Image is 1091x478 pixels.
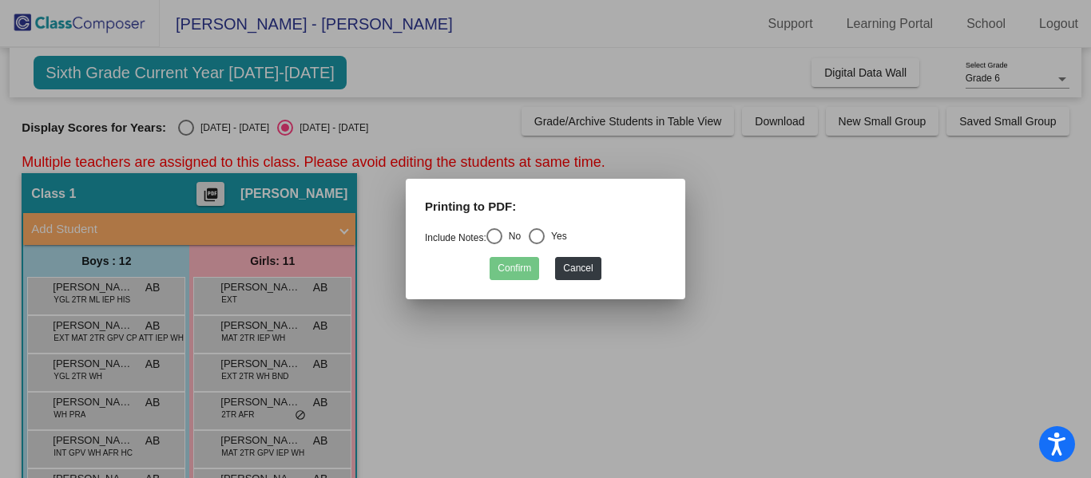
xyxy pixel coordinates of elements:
[425,198,516,216] label: Printing to PDF:
[545,229,567,243] div: Yes
[555,257,601,280] button: Cancel
[425,232,567,243] mat-radio-group: Select an option
[490,257,539,280] button: Confirm
[502,229,521,243] div: No
[425,232,486,243] a: Include Notes:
